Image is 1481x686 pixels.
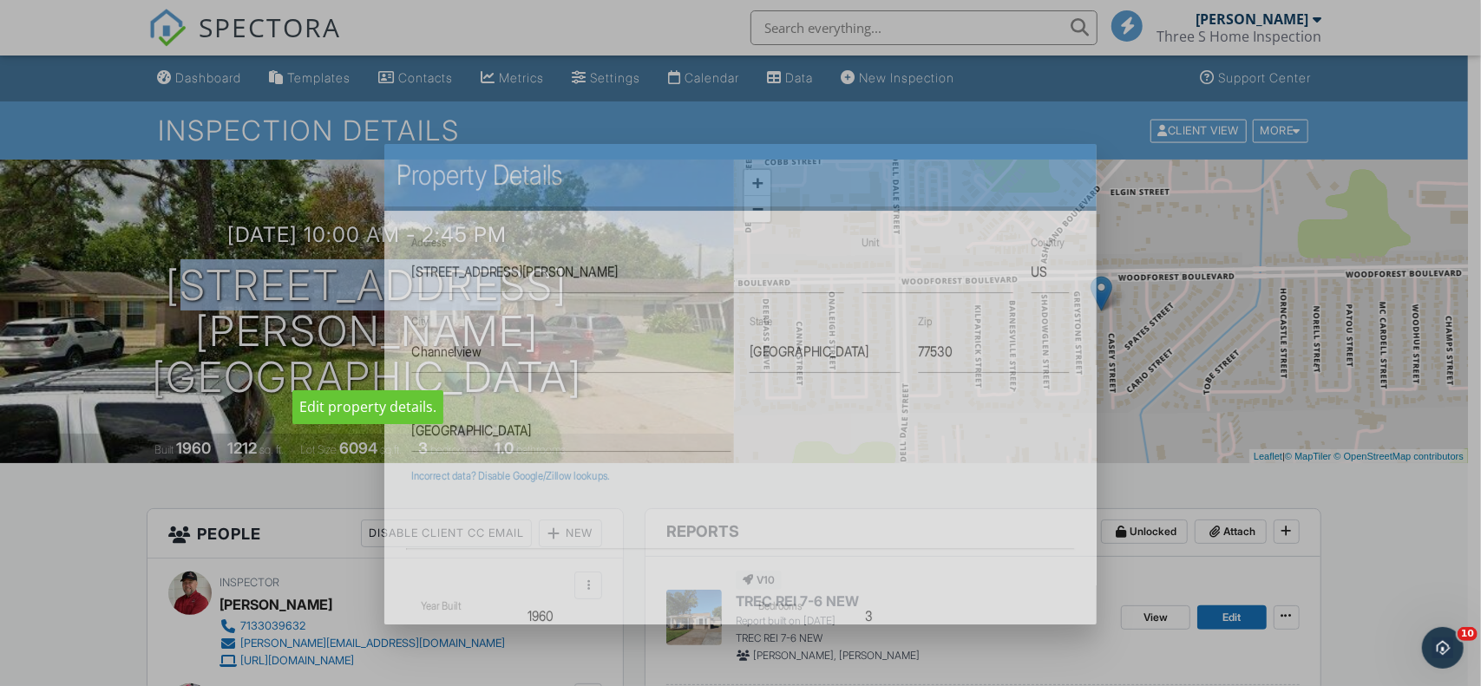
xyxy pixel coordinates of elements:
span: 10 [1458,627,1478,641]
div: Incorrect data? Disable Google/Zillow lookups. [412,469,1070,483]
h2: Property Details [396,158,1085,193]
label: Unit [862,236,880,249]
label: Country [1031,236,1065,249]
label: State [750,315,772,328]
label: Zip [919,315,933,328]
label: Address [412,236,446,249]
label: City [412,315,429,328]
label: Bedrooms [758,599,802,612]
label: Year Built [421,599,461,612]
iframe: Intercom live chat [1422,627,1464,669]
label: County [412,395,443,408]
